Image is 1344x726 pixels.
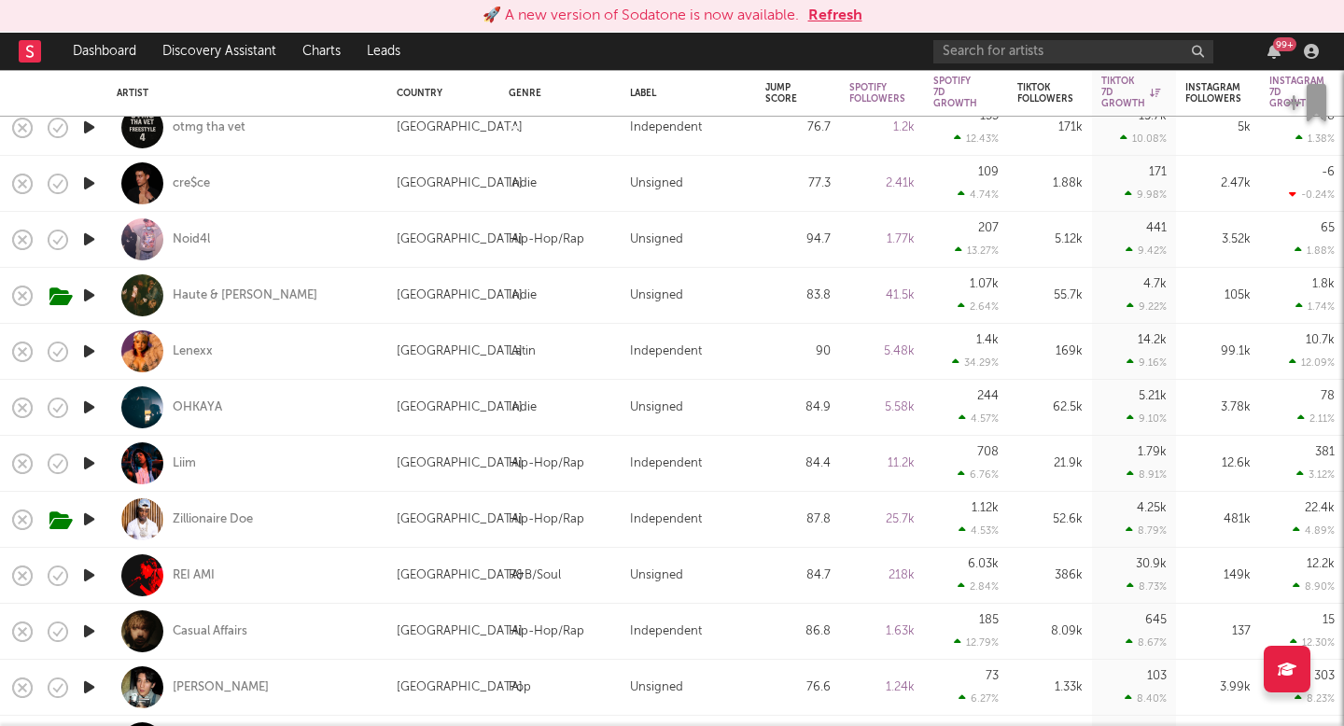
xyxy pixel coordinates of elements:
div: 207 [978,222,999,234]
div: Label [630,88,737,99]
button: 99+ [1267,44,1281,59]
button: Refresh [808,5,862,27]
div: [GEOGRAPHIC_DATA] [397,621,523,643]
div: 4.74 % [958,188,999,201]
div: Hip-Hop/Rap [509,621,584,643]
div: Unsigned [630,285,683,307]
div: 386k [1017,565,1083,587]
div: 1.33k [1017,677,1083,699]
a: cre$ce [173,175,210,192]
div: 34.29 % [952,356,999,369]
div: 2.41k [849,173,915,195]
div: Tiktok Followers [1017,82,1073,105]
div: 1.07k [970,278,999,290]
div: 137 [1185,621,1251,643]
div: Unsigned [630,677,683,699]
div: REI AMI [173,567,215,584]
div: 105k [1185,285,1251,307]
div: 14.2k [1138,334,1167,346]
div: 12.09 % [1289,356,1335,369]
div: [GEOGRAPHIC_DATA] [397,677,523,699]
div: Independent [630,621,702,643]
div: 1.24k [849,677,915,699]
a: [PERSON_NAME] [173,679,269,696]
div: 90 [765,341,831,363]
div: 3.52k [1185,229,1251,251]
div: [GEOGRAPHIC_DATA] [397,453,523,475]
div: 10.7k [1306,334,1335,346]
div: 3.99k [1185,677,1251,699]
div: 8.79 % [1126,524,1167,537]
div: [GEOGRAPHIC_DATA] [397,341,523,363]
div: 5k [1185,117,1251,139]
div: 6.76 % [958,468,999,481]
div: 99.1k [1185,341,1251,363]
div: 4.57 % [959,412,999,425]
div: 1.12k [972,502,999,514]
div: 21.9k [1017,453,1083,475]
div: 12.79 % [954,636,999,649]
div: [GEOGRAPHIC_DATA] [397,509,523,531]
div: 76.6 [765,677,831,699]
div: 9.98 % [1125,188,1167,201]
div: Country [397,88,481,99]
div: Hip-Hop/Rap [509,509,584,531]
div: 8.09k [1017,621,1083,643]
div: 41.5k [849,285,915,307]
div: 481k [1185,509,1251,531]
div: [GEOGRAPHIC_DATA] [397,229,523,251]
div: Instagram Followers [1185,82,1241,105]
div: Hip-Hop/Rap [509,453,584,475]
div: 8.73 % [1127,580,1167,593]
div: 185 [979,614,999,626]
div: Genre [509,88,602,99]
div: 13.27 % [955,244,999,257]
div: 62.5k [1017,397,1083,419]
div: 15 [1323,614,1335,626]
div: Pop [509,677,531,699]
div: 1.77k [849,229,915,251]
div: 5.58k [849,397,915,419]
input: Search for artists [933,40,1213,63]
a: OHKAYA [173,399,222,416]
div: Indie [509,397,537,419]
div: 1.8k [1312,278,1335,290]
div: 8.91 % [1127,468,1167,481]
div: 2.11 % [1297,412,1335,425]
div: 30.9k [1136,558,1167,570]
div: Independent [630,453,702,475]
div: 645 [1145,614,1167,626]
div: Hip-Hop/Rap [509,229,584,251]
div: Artist [117,88,369,99]
div: Jump Score [765,82,803,105]
div: 11.2k [849,453,915,475]
div: [GEOGRAPHIC_DATA] [397,117,523,139]
div: 3.78k [1185,397,1251,419]
div: 381 [1315,446,1335,458]
div: 218k [849,565,915,587]
div: 244 [977,390,999,402]
div: 77.3 [765,173,831,195]
div: 🚀 A new version of Sodatone is now available. [483,5,799,27]
div: Unsigned [630,565,683,587]
a: otmg tha vet [173,119,245,136]
div: 1.79k [1138,446,1167,458]
div: [GEOGRAPHIC_DATA] [397,397,523,419]
div: 1.38 % [1295,133,1335,145]
div: 12.2k [1307,558,1335,570]
div: 708 [977,446,999,458]
div: 65 [1321,222,1335,234]
div: [GEOGRAPHIC_DATA] [397,173,523,195]
div: 9.22 % [1127,300,1167,313]
div: 73 [986,670,999,682]
a: Dashboard [60,33,149,70]
a: Casual Affairs [173,623,247,640]
div: 25.7k [849,509,915,531]
a: Leads [354,33,413,70]
div: 103 [1147,670,1167,682]
div: 4.25k [1137,502,1167,514]
div: R&B/Soul [509,565,561,587]
div: 1.88 % [1295,244,1335,257]
div: 22.4k [1305,502,1335,514]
